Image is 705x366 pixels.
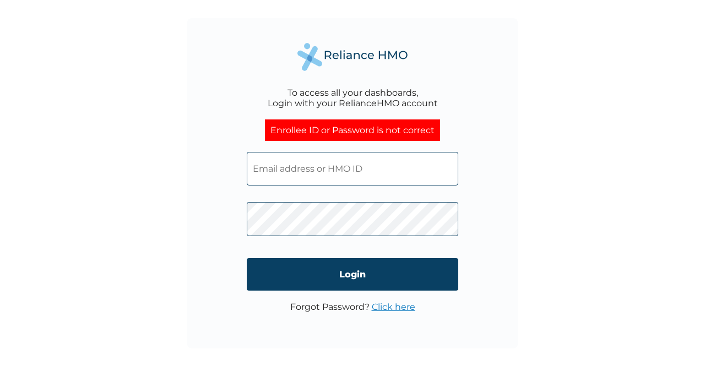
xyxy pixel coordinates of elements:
[265,119,440,141] div: Enrollee ID or Password is not correct
[290,302,415,312] p: Forgot Password?
[247,258,458,291] input: Login
[247,152,458,185] input: Email address or HMO ID
[372,302,415,312] a: Click here
[268,88,438,108] div: To access all your dashboards, Login with your RelianceHMO account
[297,43,408,71] img: Reliance Health's Logo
